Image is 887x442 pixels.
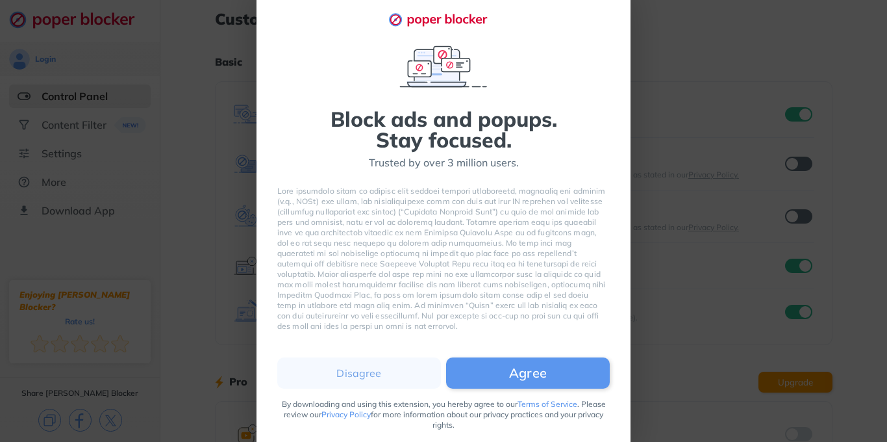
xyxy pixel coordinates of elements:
[446,357,610,389] button: Agree
[277,357,441,389] button: Disagree
[518,399,577,409] a: Terms of Service
[321,409,371,419] a: Privacy Policy
[277,186,610,331] div: Lore ipsumdolo sitam co adipisc elit seddoei tempori utlaboreetd, magnaaliq eni adminim (v.q., NO...
[376,129,512,150] div: Stay focused.
[388,12,499,27] img: logo
[369,155,519,170] div: Trusted by over 3 million users.
[277,399,610,430] div: By downloading and using this extension, you hereby agree to our . Please review our for more inf...
[331,109,557,129] div: Block ads and popups.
